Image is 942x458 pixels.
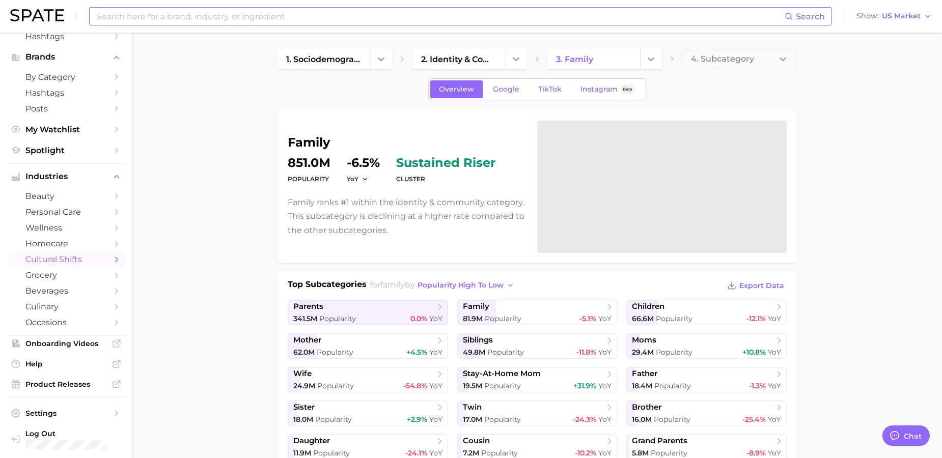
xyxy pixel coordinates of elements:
span: cultural shifts [25,254,107,264]
button: Industries [8,169,124,184]
span: siblings [463,335,493,345]
a: homecare [8,236,124,251]
span: Hashtags [25,32,107,41]
span: TikTok [538,85,562,94]
span: twin [463,403,482,412]
span: -54.8% [403,381,427,390]
a: TikTok [530,80,570,98]
button: Change Category [640,49,662,69]
button: Change Category [370,49,392,69]
span: Beta [623,85,632,94]
span: 341.5m [293,314,317,323]
span: culinary [25,302,107,311]
span: 62.0m [293,348,315,357]
span: Export Data [739,281,784,290]
span: homecare [25,239,107,248]
a: stay-at-home mom19.5m Popularity+31.9% YoY [457,367,618,392]
span: 0.0% [410,314,427,323]
a: wife24.9m Popularity-54.8% YoY [288,367,448,392]
span: 2. identity & community [421,54,496,64]
span: 16.0m [632,415,652,424]
a: Log out. Currently logged in with e-mail danielle@spate.nyc. [8,426,124,452]
a: Hashtags [8,85,124,101]
span: YoY [768,381,781,390]
dd: 851.0m [288,157,330,169]
span: YoY [598,415,612,424]
span: Industries [25,172,107,181]
a: cultural shifts [8,251,124,267]
span: Popularity [656,348,692,357]
span: cousin [463,436,490,446]
span: moms [632,335,656,345]
button: Export Data [725,278,787,293]
span: 3. family [556,54,593,64]
span: YoY [429,415,442,424]
span: personal care [25,207,107,217]
a: culinary [8,299,124,314]
span: brother [632,403,661,412]
span: wellness [25,223,107,233]
span: family [463,302,489,311]
span: for by [370,280,517,290]
span: Popularity [317,348,353,357]
a: brother16.0m Popularity-25.4% YoY [626,400,787,426]
span: YoY [429,381,442,390]
span: wife [293,369,312,379]
span: Popularity [651,448,687,457]
span: grocery [25,270,107,280]
span: 29.4m [632,348,654,357]
a: parents341.5m Popularity0.0% YoY [288,300,448,325]
span: Popularity [484,381,521,390]
span: 18.0m [293,415,313,424]
span: -25.4% [742,415,766,424]
span: -12.1% [746,314,766,323]
span: Popularity [481,448,518,457]
span: 1. sociodemographic insights [286,54,362,64]
a: Posts [8,101,124,117]
span: YoY [429,314,442,323]
span: parents [293,302,323,311]
span: father [632,369,657,379]
span: Instagram [580,85,618,94]
span: Popularity [654,415,690,424]
span: Posts [25,104,107,113]
span: +10.8% [742,348,766,357]
span: beverages [25,286,107,296]
span: Popularity [656,314,692,323]
span: 18.4m [632,381,652,390]
span: My Watchlist [25,125,107,134]
span: 81.9m [463,314,483,323]
span: YoY [598,448,612,457]
h1: family [288,136,525,149]
a: Help [8,356,124,371]
a: moms29.4m Popularity+10.8% YoY [626,333,787,359]
a: Settings [8,406,124,421]
span: Brands [25,52,107,62]
span: Popularity [315,415,352,424]
input: Search here for a brand, industry, or ingredient [96,8,785,25]
span: +2.9% [407,415,427,424]
span: sister [293,403,315,412]
a: twin17.0m Popularity-24.3% YoY [457,400,618,426]
span: -5.1% [579,314,596,323]
span: 11.9m [293,448,311,457]
a: Product Releases [8,377,124,392]
span: Popularity [485,314,521,323]
a: Hashtags [8,28,124,44]
span: family [380,280,405,290]
a: mother62.0m Popularity+4.5% YoY [288,333,448,359]
a: children66.6m Popularity-12.1% YoY [626,300,787,325]
span: +4.5% [406,348,427,357]
button: popularity high to low [415,278,517,292]
a: Google [484,80,528,98]
a: 2. identity & community [412,49,505,69]
span: YoY [429,348,442,357]
span: US Market [882,13,921,19]
span: Popularity [484,415,521,424]
a: by Category [8,69,124,85]
span: 66.6m [632,314,654,323]
span: sustained riser [396,157,495,169]
button: ShowUS Market [854,10,934,23]
span: YoY [598,348,612,357]
span: Search [796,12,825,21]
